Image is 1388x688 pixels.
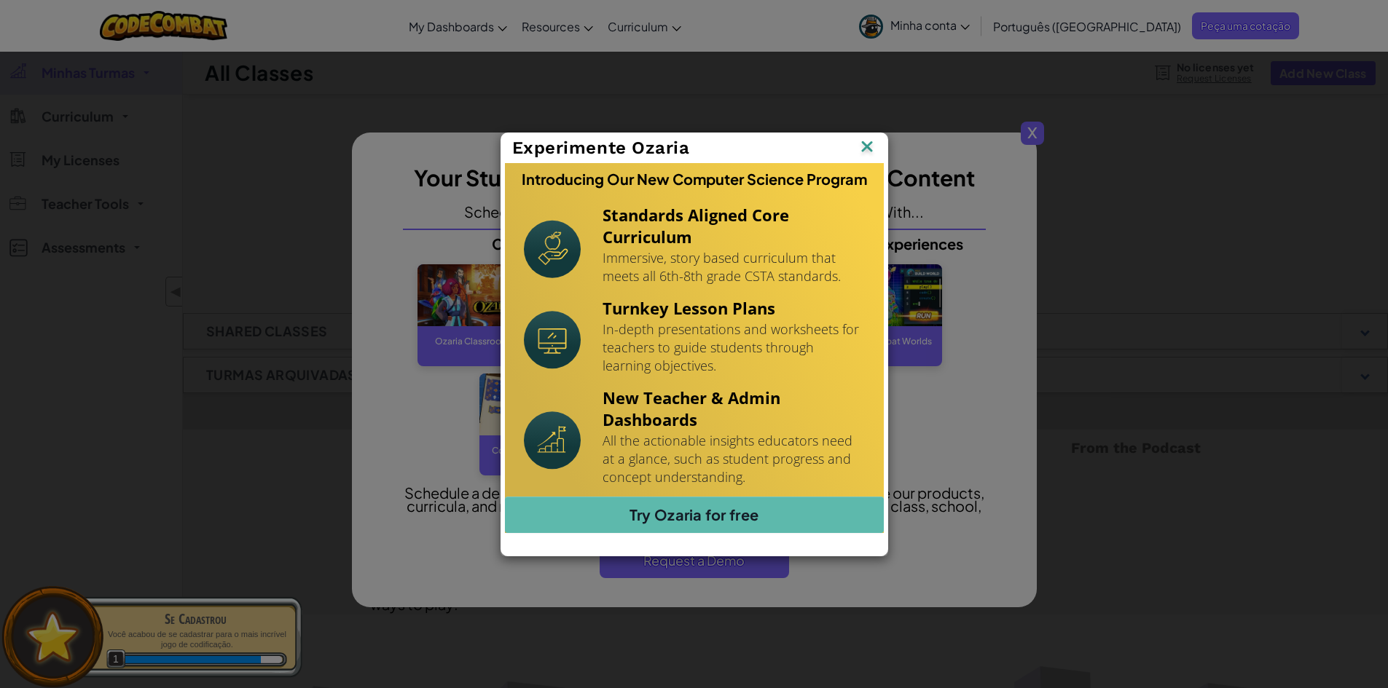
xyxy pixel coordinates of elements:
[603,432,865,486] p: All the actionable insights educators need at a glance, such as student progress and concept unde...
[512,138,690,158] span: Experimente Ozaria
[505,497,884,533] a: Try Ozaria for free
[524,220,581,278] img: Icon_StandardsAlignment.svg
[524,411,581,470] img: Icon_NewTeacherDashboard.svg
[522,170,867,188] h3: Introducing Our New Computer Science Program
[603,387,865,430] h4: New Teacher & Admin Dashboards
[603,204,865,248] h4: Standards Aligned Core Curriculum
[858,137,877,159] img: IconClose.svg
[524,311,581,369] img: Icon_Turnkey.svg
[603,320,865,375] p: In-depth presentations and worksheets for teachers to guide students through learning objectives.
[603,297,865,319] h4: Turnkey Lesson Plans
[603,249,865,285] p: Immersive, story based curriculum that meets all 6th-8th grade CSTA standards.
